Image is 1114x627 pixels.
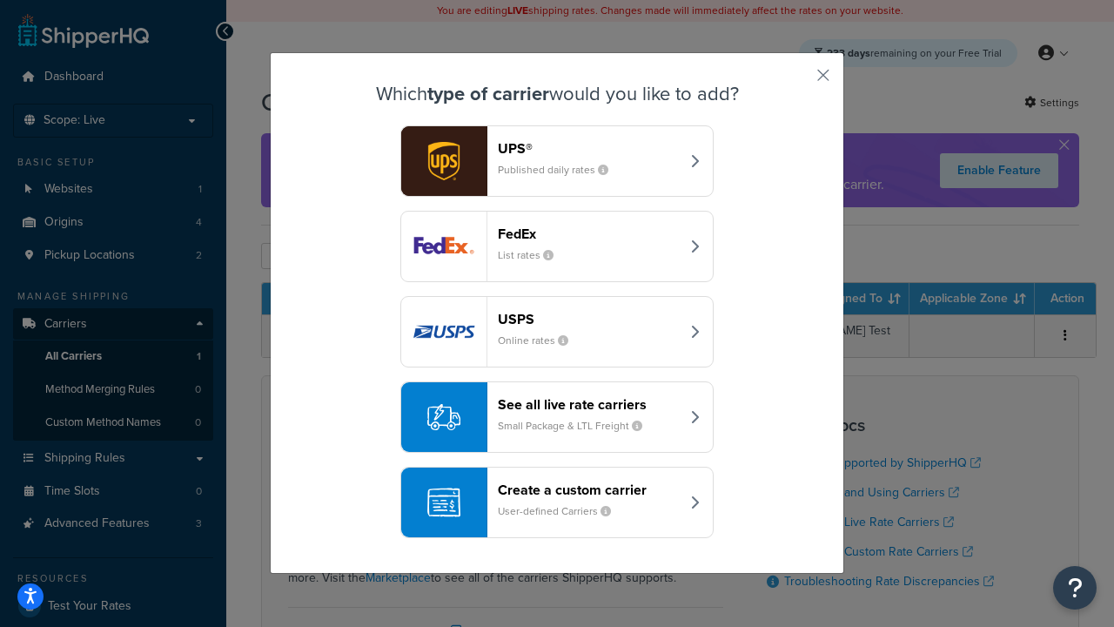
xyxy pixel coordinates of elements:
header: FedEx [498,226,680,242]
img: usps logo [401,297,487,367]
small: List rates [498,247,567,263]
header: USPS [498,311,680,327]
h3: Which would you like to add? [314,84,800,104]
button: usps logoUSPSOnline rates [400,296,714,367]
img: icon-carrier-custom-c93b8a24.svg [427,486,460,519]
header: See all live rate carriers [498,396,680,413]
button: Open Resource Center [1053,566,1097,610]
button: See all live rate carriersSmall Package & LTL Freight [400,381,714,453]
button: ups logoUPS®Published daily rates [400,125,714,197]
header: Create a custom carrier [498,482,680,498]
button: fedEx logoFedExList rates [400,211,714,282]
img: ups logo [401,126,487,196]
small: Small Package & LTL Freight [498,418,656,434]
small: Published daily rates [498,162,622,178]
button: Create a custom carrierUser-defined Carriers [400,467,714,538]
strong: type of carrier [427,79,549,108]
header: UPS® [498,140,680,157]
small: User-defined Carriers [498,503,625,519]
img: fedEx logo [401,212,487,281]
img: icon-carrier-liverate-becf4550.svg [427,401,460,434]
small: Online rates [498,333,582,348]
